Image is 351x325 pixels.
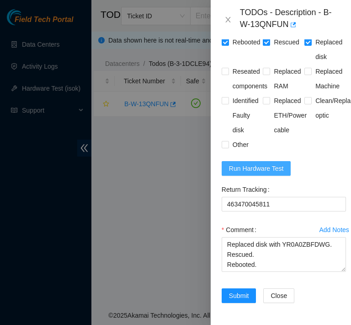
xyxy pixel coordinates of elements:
[319,222,349,237] button: Add Notes
[222,182,273,197] label: Return Tracking
[222,288,256,303] button: Submit
[270,64,304,93] span: Replaced RAM
[270,35,303,49] span: Rescued
[224,16,232,23] span: close
[229,163,284,173] span: Run Hardware Test
[229,93,263,137] span: Identified Faulty disk
[229,64,271,93] span: Reseated components
[222,237,346,272] textarea: Comment
[222,161,291,176] button: Run Hardware Test
[222,197,346,211] input: Return Tracking
[229,35,264,49] span: Rebooted
[222,222,260,237] label: Comment
[229,291,249,301] span: Submit
[222,16,234,24] button: Close
[312,35,346,64] span: Replaced disk
[271,291,287,301] span: Close
[263,288,294,303] button: Close
[240,7,340,32] div: TODOs - Description - B-W-13QNFUN
[312,64,346,93] span: Replaced Machine
[229,137,252,152] span: Other
[319,227,349,233] div: Add Notes
[270,93,310,137] span: Replaced ETH/Power cable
